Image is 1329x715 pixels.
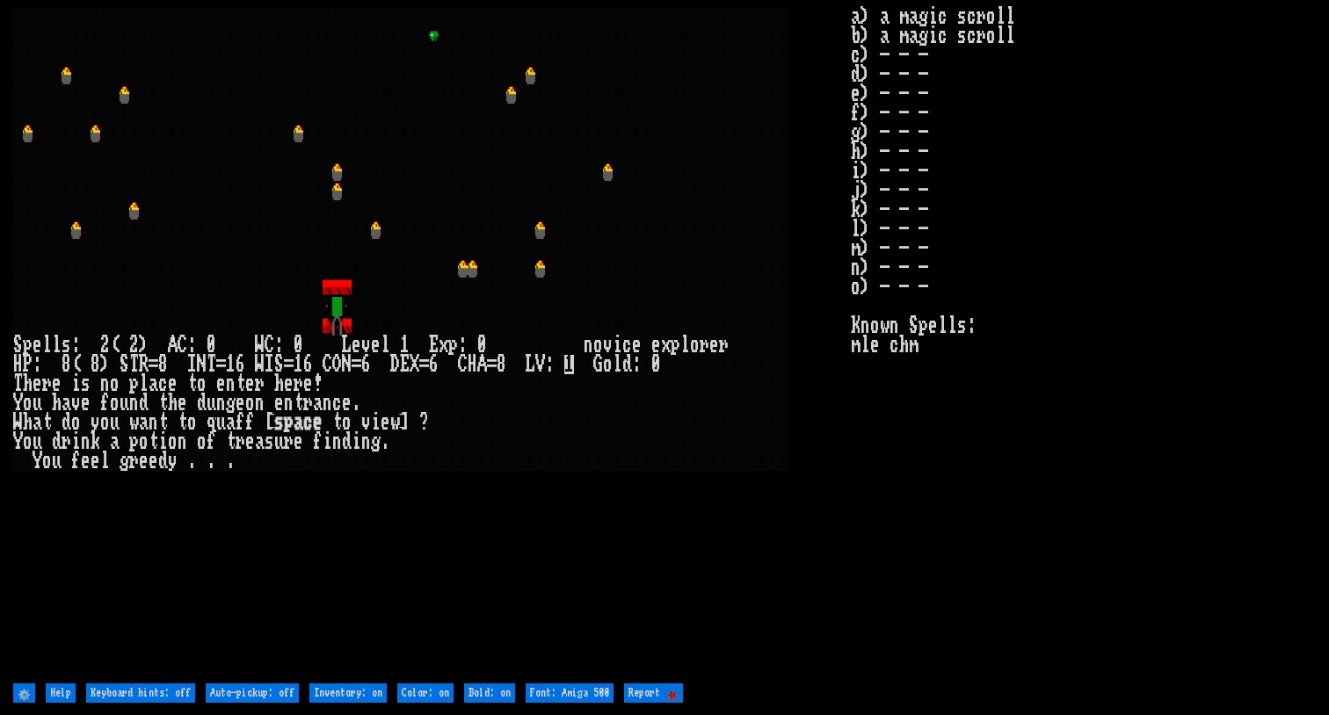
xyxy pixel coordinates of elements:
div: 0 [207,336,216,355]
div: e [81,394,91,413]
div: n [361,432,371,451]
div: a [313,394,323,413]
div: C [178,336,187,355]
div: r [303,394,313,413]
div: v [361,413,371,432]
div: N [342,355,352,374]
div: v [71,394,81,413]
div: t [158,413,168,432]
div: a [294,413,303,432]
div: I [187,355,197,374]
div: u [216,413,226,432]
div: 0 [294,336,303,355]
div: 1 [294,355,303,374]
div: x [661,336,671,355]
div: E [429,336,439,355]
div: a [149,374,158,394]
div: e [178,394,187,413]
div: . [187,451,197,471]
div: ] [400,413,410,432]
div: s [62,336,71,355]
div: n [323,394,332,413]
div: i [158,432,168,451]
div: : [33,355,42,374]
div: l [381,336,390,355]
div: r [700,336,709,355]
div: p [671,336,680,355]
div: 2 [129,336,139,355]
div: g [371,432,381,451]
div: 6 [429,355,439,374]
div: . [207,451,216,471]
div: 6 [303,355,313,374]
div: L [526,355,535,374]
div: g [226,394,236,413]
div: [ [265,413,274,432]
div: Y [33,451,42,471]
div: o [187,413,197,432]
div: u [207,394,216,413]
div: L [342,336,352,355]
div: t [42,413,52,432]
div: o [342,413,352,432]
div: 1 [226,355,236,374]
div: n [284,394,294,413]
div: h [23,374,33,394]
div: R [139,355,149,374]
div: y [168,451,178,471]
input: Keyboard hints: off [86,683,195,703]
div: o [690,336,700,355]
div: h [168,394,178,413]
div: N [197,355,207,374]
div: s [81,374,91,394]
div: n [216,394,226,413]
div: r [129,451,139,471]
div: e [303,374,313,394]
div: ( [110,336,120,355]
div: o [71,413,81,432]
div: t [149,432,158,451]
div: a [33,413,42,432]
div: 0 [651,355,661,374]
div: t [178,413,187,432]
div: p [448,336,458,355]
div: O [332,355,342,374]
div: n [81,432,91,451]
div: p [129,432,139,451]
div: e [342,394,352,413]
div: e [33,374,42,394]
input: Inventory: on [309,683,387,703]
div: l [139,374,149,394]
div: . [381,432,390,451]
div: e [313,413,323,432]
div: ? [419,413,429,432]
input: Bold: on [464,683,515,703]
div: r [284,432,294,451]
div: n [255,394,265,413]
div: y [91,413,100,432]
input: Report 🐞 [624,683,683,703]
div: r [42,374,52,394]
div: k [91,432,100,451]
div: a [110,432,120,451]
div: Y [13,432,23,451]
div: S [13,336,23,355]
div: Y [13,394,23,413]
div: e [91,451,100,471]
div: e [139,451,149,471]
div: C [323,355,332,374]
div: t [294,394,303,413]
div: 8 [91,355,100,374]
div: i [71,374,81,394]
div: f [71,451,81,471]
div: l [100,451,110,471]
div: T [207,355,216,374]
div: W [255,336,265,355]
div: P [23,355,33,374]
div: H [13,355,23,374]
div: l [52,336,62,355]
div: v [361,336,371,355]
div: e [352,336,361,355]
div: c [303,413,313,432]
div: e [381,413,390,432]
